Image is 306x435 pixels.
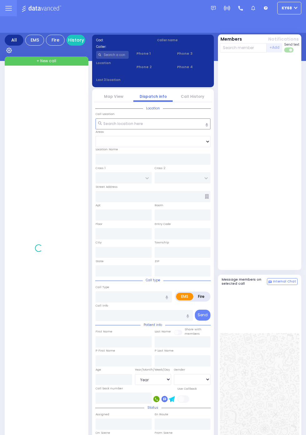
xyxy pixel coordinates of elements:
[96,222,102,226] label: Floor
[96,259,104,263] label: State
[96,44,149,49] label: Caller:
[177,51,210,56] span: Phone 3
[284,42,299,47] span: Send text
[141,322,165,327] span: Patient info
[181,94,204,99] a: Call History
[96,38,149,42] label: Cad:
[22,4,63,12] img: Logo
[5,35,23,46] div: All
[96,348,115,353] label: P First Name
[268,36,299,42] button: Notifications
[277,2,301,14] button: ky68
[96,147,118,152] label: Location Name
[211,6,216,11] img: message.svg
[67,35,85,46] a: History
[96,130,104,134] label: Areas
[96,431,110,435] label: On Scene
[220,43,267,52] input: Search member
[155,412,168,417] label: En Route
[155,348,174,353] label: P Last Name
[185,327,201,331] small: Share with
[96,118,210,130] input: Search location here
[155,431,173,435] label: From Scene
[284,47,294,53] label: Turn off text
[104,94,123,99] a: Map View
[96,112,115,116] label: Call Location
[155,259,159,263] label: ZIP
[96,203,101,207] label: Apt
[25,35,44,46] div: EMS
[140,94,167,99] a: Dispatch info
[222,277,267,286] h5: Message members on selected call
[157,38,210,42] label: Caller name
[282,5,292,11] span: ky68
[143,106,163,111] span: Location
[155,222,171,226] label: Entry Code
[46,35,65,46] div: Fire
[185,332,200,336] span: members
[96,329,112,334] label: First Name
[195,310,210,321] button: Send
[37,58,56,64] span: + New call
[267,278,298,285] button: Internal Chat
[177,387,197,391] label: Use Callback
[96,240,101,245] label: City
[136,51,169,56] span: Phone 1
[96,166,106,170] label: Cross 1
[96,77,153,82] label: Last 3 location
[177,64,210,70] span: Phone 4
[96,51,129,59] input: Search a contact
[193,293,210,300] label: Fire
[155,240,169,245] label: Township
[96,303,108,308] label: Call Info
[96,61,129,65] label: Location
[205,194,209,199] span: Other building occupants
[155,166,165,170] label: Cross 2
[176,293,193,300] label: EMS
[273,279,296,284] span: Internal Chat
[135,367,171,372] div: Year/Month/Week/Day
[155,329,171,334] label: Last Name
[144,405,161,410] span: Status
[220,36,242,42] button: Members
[96,367,101,372] label: Age
[96,285,109,289] label: Call Type
[96,386,123,391] label: Call back number
[96,185,118,189] label: Street Address
[136,64,169,70] span: Phone 2
[269,281,272,284] img: comment-alt.png
[174,367,185,372] label: Gender
[155,203,163,207] label: Room
[96,412,109,417] label: Assigned
[143,278,163,282] span: Call type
